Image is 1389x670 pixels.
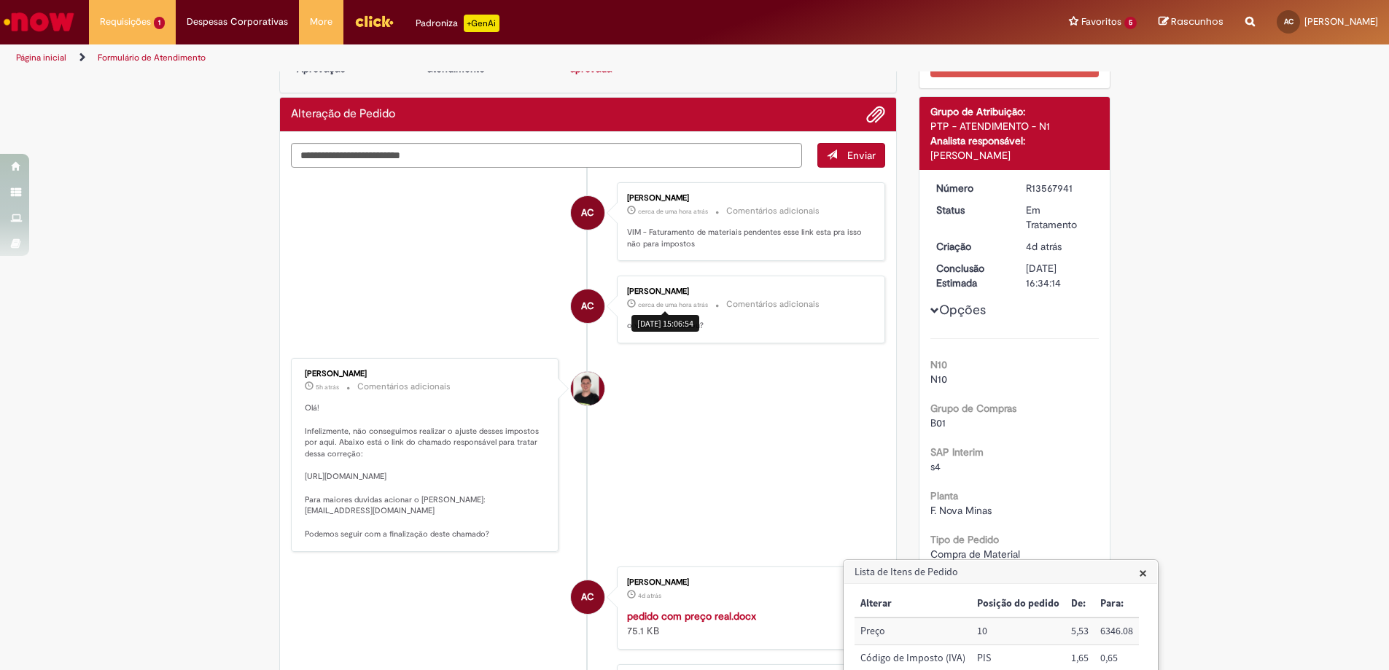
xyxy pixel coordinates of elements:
span: Favoritos [1081,15,1121,29]
span: F. Nova Minas [930,504,992,517]
div: [DATE] 16:34:14 [1026,261,1094,290]
th: De: [1065,591,1094,618]
div: [PERSON_NAME] [305,370,548,378]
th: Para: [1094,591,1139,618]
span: × [1139,563,1147,583]
th: Posição do pedido [971,591,1065,618]
small: Comentários adicionais [726,205,820,217]
span: More [310,15,332,29]
b: Planta [930,489,958,502]
span: N10 [930,373,947,386]
span: s4 [930,460,941,473]
span: AC [1284,17,1293,26]
div: Adalberto Vasconcelos Cardoso [571,196,604,230]
button: Enviar [817,143,885,168]
th: Alterar [855,591,971,618]
dt: Número [925,181,1015,195]
b: SAP Interim [930,445,984,459]
button: Adicionar anexos [866,105,885,124]
div: [PERSON_NAME] [627,287,870,296]
div: Adalberto Vasconcelos Cardoso [571,289,604,323]
span: 5h atrás [316,383,339,392]
a: pedido com preço real.docx [627,609,756,623]
span: 4d atrás [638,591,661,600]
div: Matheus Henrique Drudi [571,372,604,405]
div: Padroniza [416,15,499,32]
time: 29/09/2025 15:09:16 [638,207,708,216]
time: 25/09/2025 16:40:04 [638,591,661,600]
div: [PERSON_NAME] [930,148,1099,163]
button: Close [1139,565,1147,580]
p: Olá! Infelizmente, não conseguimos realizar o ajuste desses impostos por aqui. Abaixo está o link... [305,402,548,539]
div: 75.1 KB [627,609,870,638]
time: 29/09/2025 11:16:00 [316,383,339,392]
dt: Conclusão Estimada [925,261,1015,290]
span: Requisições [100,15,151,29]
h3: Lista de Itens de Pedido [844,561,1157,584]
span: Rascunhos [1171,15,1223,28]
small: Comentários adicionais [357,381,451,393]
b: Grupo de Compras [930,402,1016,415]
td: Alterar: Preço [855,618,971,644]
div: Analista responsável: [930,133,1099,148]
div: Grupo de Atribuição: [930,104,1099,119]
p: VIM - Faturamento de materiais pendentes esse link esta pra isso não para impostos [627,227,870,249]
div: [DATE] 15:06:54 [631,315,699,332]
span: AC [581,289,594,324]
span: Compra de Material [930,548,1020,561]
span: Enviar [847,149,876,162]
span: cerca de uma hora atrás [638,300,708,309]
td: Posição do pedido: 10 [971,618,1065,644]
div: 25/09/2025 16:43:17 [1026,239,1094,254]
span: [PERSON_NAME] [1304,15,1378,28]
a: Formulário de Atendimento [98,52,206,63]
div: Adalberto Vasconcelos Cardoso [571,580,604,614]
ul: Trilhas de página [11,44,915,71]
a: Rascunhos [1159,15,1223,29]
dt: Status [925,203,1015,217]
time: 25/09/2025 16:43:17 [1026,240,1062,253]
textarea: Digite sua mensagem aqui... [291,143,803,168]
a: Página inicial [16,52,66,63]
div: R13567941 [1026,181,1094,195]
small: Comentários adicionais [726,298,820,311]
span: 1 [154,17,165,29]
span: B01 [930,416,946,429]
img: click_logo_yellow_360x200.png [354,10,394,32]
p: o valor você mudou? [627,320,870,332]
h2: Alteração de Pedido Histórico de tíquete [291,108,395,121]
span: AC [581,195,594,230]
td: Para:: 6346.08 [1094,618,1139,644]
td: De:: 5,53 [1065,618,1094,644]
div: [PERSON_NAME] [627,578,870,587]
img: ServiceNow [1,7,77,36]
span: Despesas Corporativas [187,15,288,29]
span: AC [581,580,594,615]
dt: Criação [925,239,1015,254]
div: Em Tratamento [1026,203,1094,232]
div: PTP - ATENDIMENTO - N1 [930,119,1099,133]
div: [PERSON_NAME] [627,194,870,203]
span: 5 [1124,17,1137,29]
b: Tipo de Pedido [930,533,999,546]
b: N10 [930,358,947,371]
p: +GenAi [464,15,499,32]
span: 4d atrás [1026,240,1062,253]
span: cerca de uma hora atrás [638,207,708,216]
